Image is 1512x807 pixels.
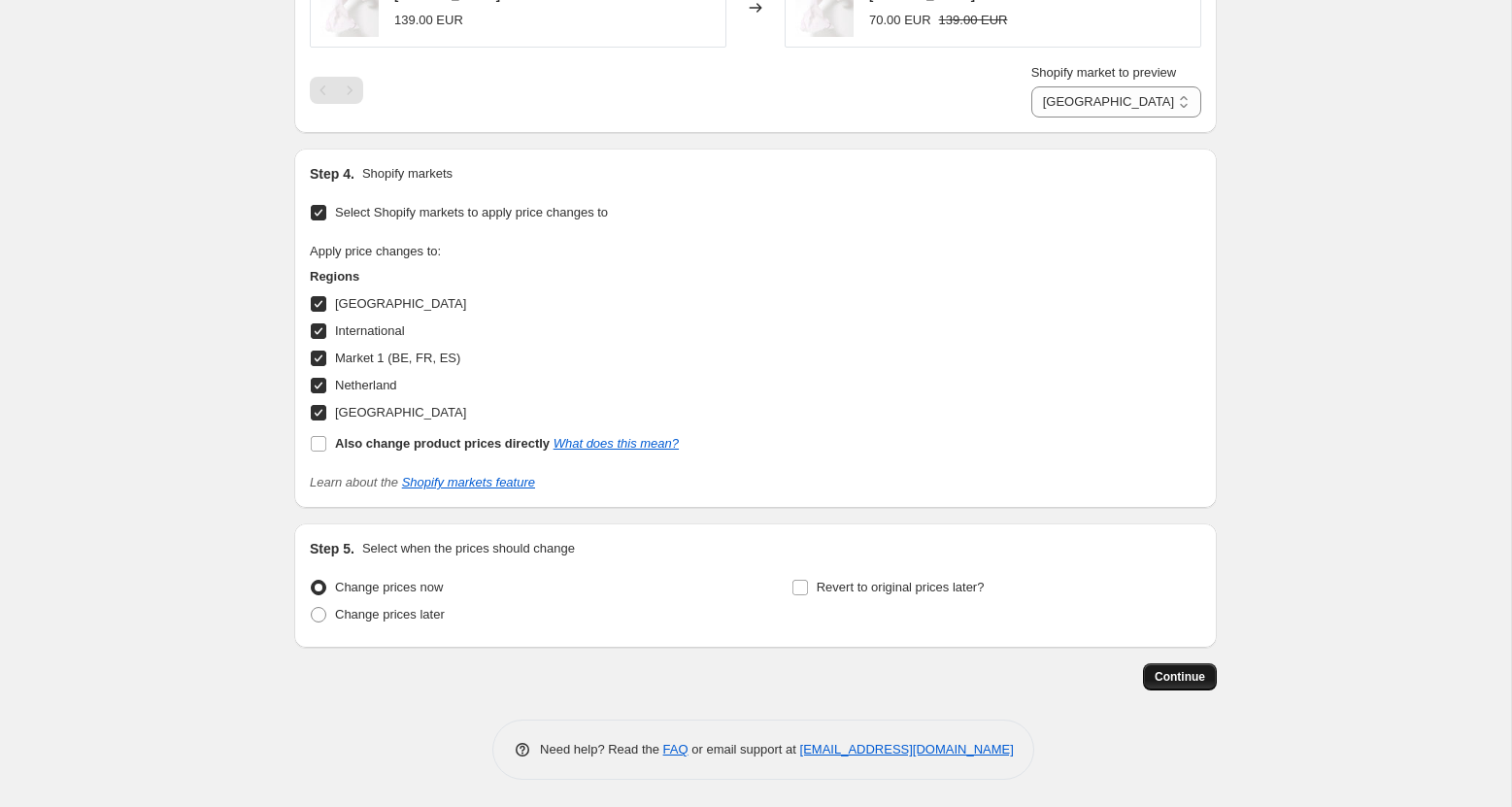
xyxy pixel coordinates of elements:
button: Continue [1143,663,1217,690]
span: Need help? Read the [540,742,663,757]
span: Change prices later [335,607,445,622]
nav: Pagination [310,77,363,104]
span: Change prices now [335,580,443,594]
span: Shopify market to preview [1031,65,1177,80]
span: Continue [1155,669,1205,685]
b: Also change product prices directly [335,436,550,451]
a: FAQ [663,742,689,757]
span: Revert to original prices later? [817,580,985,594]
h3: Regions [310,267,679,286]
span: Market 1 (BE, FR, ES) [335,351,460,365]
p: Shopify markets [362,164,453,184]
span: Netherland [335,378,397,392]
strike: 139.00 EUR [939,11,1008,30]
div: 70.00 EUR [869,11,931,30]
a: Shopify markets feature [402,475,535,489]
span: Select Shopify markets to apply price changes to [335,205,608,219]
div: 139.00 EUR [394,11,463,30]
h2: Step 4. [310,164,354,184]
span: International [335,323,405,338]
span: or email support at [689,742,800,757]
span: [GEOGRAPHIC_DATA] [335,296,466,311]
span: [GEOGRAPHIC_DATA] [335,405,466,420]
i: Learn about the [310,475,535,489]
p: Select when the prices should change [362,539,575,558]
h2: Step 5. [310,539,354,558]
a: [EMAIL_ADDRESS][DOMAIN_NAME] [800,742,1014,757]
span: Apply price changes to: [310,244,441,258]
a: What does this mean? [554,436,679,451]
